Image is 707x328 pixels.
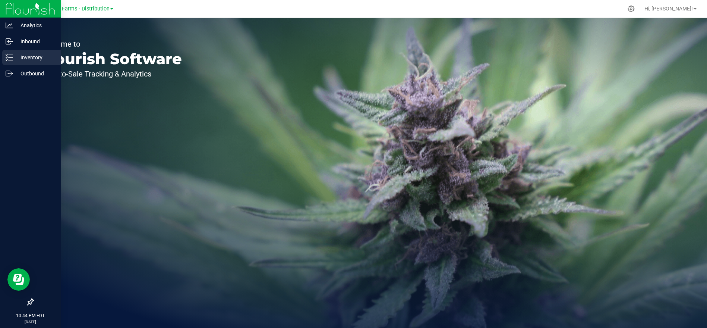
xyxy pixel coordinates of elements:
[644,6,693,12] span: Hi, [PERSON_NAME]!
[13,21,58,30] p: Analytics
[3,312,58,319] p: 10:44 PM EDT
[6,22,13,29] inline-svg: Analytics
[13,69,58,78] p: Outbound
[13,53,58,62] p: Inventory
[3,319,58,325] p: [DATE]
[626,5,636,12] div: Manage settings
[6,70,13,77] inline-svg: Outbound
[40,40,182,48] p: Welcome to
[7,268,30,291] iframe: Resource center
[13,37,58,46] p: Inbound
[39,6,110,12] span: Sapphire Farms - Distribution
[6,54,13,61] inline-svg: Inventory
[6,38,13,45] inline-svg: Inbound
[40,70,182,78] p: Seed-to-Sale Tracking & Analytics
[40,51,182,66] p: Flourish Software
